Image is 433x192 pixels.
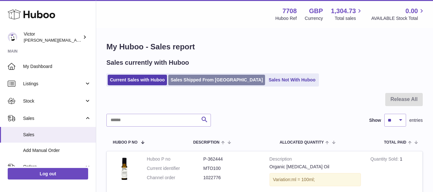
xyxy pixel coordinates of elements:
strong: Description [270,156,361,164]
span: Huboo P no [113,140,137,145]
span: My Dashboard [23,63,91,70]
img: victor@erbology.co [8,32,17,42]
div: Organic [MEDICAL_DATA] Oil [270,164,361,170]
dt: Huboo P no [147,156,203,162]
span: 1,304.73 [331,7,356,15]
span: entries [409,117,423,123]
div: Huboo Ref [275,15,297,21]
span: Sales [23,132,91,138]
label: Show [369,117,381,123]
span: ALLOCATED Quantity [279,140,324,145]
strong: 7708 [282,7,297,15]
a: Log out [8,168,88,179]
span: Sales [23,115,84,121]
strong: GBP [309,7,323,15]
a: 0.00 AVAILABLE Stock Total [371,7,425,21]
img: 77081700559218.jpg [112,156,137,182]
h2: Sales currently with Huboo [106,58,189,67]
span: ml = 100ml; [292,177,315,182]
span: AVAILABLE Stock Total [371,15,425,21]
span: [PERSON_NAME][EMAIL_ADDRESS][DOMAIN_NAME] [24,38,129,43]
dd: MTO100 [203,165,260,171]
div: Currency [305,15,323,21]
dt: Channel order [147,175,203,181]
dt: Current identifier [147,165,203,171]
a: Sales Not With Huboo [266,75,318,85]
span: Description [193,140,220,145]
a: Sales Shipped From [GEOGRAPHIC_DATA] [168,75,265,85]
span: Listings [23,81,84,87]
dd: 1022776 [203,175,260,181]
a: Current Sales with Huboo [108,75,167,85]
span: Orders [23,164,84,170]
span: Total sales [335,15,363,21]
h1: My Huboo - Sales report [106,42,423,52]
span: 0.00 [405,7,418,15]
dd: P-362444 [203,156,260,162]
span: Total paid [384,140,406,145]
strong: Quantity Sold [371,156,400,163]
div: Victor [24,31,81,43]
span: Stock [23,98,84,104]
a: 1,304.73 Total sales [331,7,363,21]
span: Add Manual Order [23,147,91,154]
div: Variation: [270,173,361,186]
